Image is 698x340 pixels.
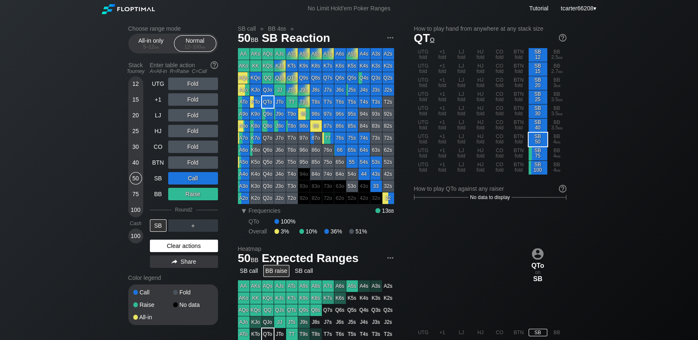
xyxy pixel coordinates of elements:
div: J7o [274,132,286,144]
div: 82s [382,120,394,132]
span: 50 [237,32,260,46]
div: A6o [238,144,250,156]
div: HJ fold [471,48,490,62]
div: 84s [358,120,370,132]
div: LJ fold [452,119,471,132]
div: BTN fold [509,104,528,118]
div: SB [150,172,167,185]
div: No Limit Hold’em Poker Ranges [295,5,403,14]
div: 86s [334,120,346,132]
div: 62s [382,144,394,156]
img: ellipsis.fd386fe8.svg [386,33,395,42]
div: BTN fold [509,62,528,76]
div: Don't fold. No recommendation for action. [310,48,322,60]
span: bb [558,54,563,60]
div: 99 [298,108,310,120]
span: bb [556,139,561,145]
div: KQs [262,60,274,72]
div: J2s [382,84,394,96]
div: LJ [150,109,167,121]
div: +1 fold [433,147,452,160]
div: QJo [262,84,274,96]
div: 98s [310,108,322,120]
div: Fold [173,289,213,295]
div: 87o [310,132,322,144]
div: J9o [274,108,286,120]
div: 100% fold in prior round [298,180,310,192]
div: 100 [130,204,142,216]
div: +1 fold [433,48,452,62]
div: All-in only [132,36,170,51]
div: LJ fold [452,76,471,90]
div: 100 [130,230,142,242]
div: BB 2.7 [548,62,566,76]
div: BTN fold [509,147,528,160]
div: Q3o [262,180,274,192]
div: 88 [310,120,322,132]
div: BB 3.5 [548,104,566,118]
div: Q8o [262,120,274,132]
div: SB 100 [529,161,547,175]
span: bb [281,25,286,32]
div: 72s [382,132,394,144]
div: J6o [274,144,286,156]
div: T5o [286,156,298,168]
div: BTN fold [509,48,528,62]
div: 93s [370,108,382,120]
div: J7s [322,84,334,96]
div: Fold [168,93,218,106]
div: AKs [250,48,262,60]
div: UTG fold [414,48,433,62]
div: BTN fold [509,161,528,175]
div: BB 3.5 [548,90,566,104]
div: 100% fold in prior round [358,180,370,192]
div: Don't fold. No recommendation for action. [346,48,358,60]
div: 83s [370,120,382,132]
div: T5s [346,96,358,108]
div: LJ fold [452,147,471,160]
div: K7s [322,60,334,72]
div: SB 50 [529,133,547,146]
div: 65s [346,144,358,156]
div: 63s [370,144,382,156]
div: K5o [250,156,262,168]
div: Stack [125,58,147,78]
div: J3o [274,180,286,192]
div: AJo [238,84,250,96]
div: AQs [262,48,274,60]
div: A7o [238,132,250,144]
img: help.32db89a4.svg [558,33,567,42]
div: LJ fold [452,48,471,62]
div: KTs [286,60,298,72]
span: » [286,25,298,32]
div: 100% fold in prior round [334,180,346,192]
span: SB Reaction [260,32,331,46]
div: A5o [238,156,250,168]
div: Don't fold. No recommendation for action. [298,96,310,108]
span: bb [556,153,561,159]
div: Don't fold. No recommendation for action. [322,48,334,60]
div: K5s [346,60,358,72]
div: 74o [322,168,334,180]
div: BTN fold [509,76,528,90]
div: KK [250,60,262,72]
div: +1 fold [433,76,452,90]
div: 30 [130,141,142,153]
div: 52s [382,156,394,168]
span: QT [414,32,435,44]
div: UTG fold [414,161,433,175]
div: 96s [334,108,346,120]
div: 85s [346,120,358,132]
div: 43s [370,168,382,180]
div: No data [173,302,213,308]
div: 97s [322,108,334,120]
div: A4s [358,48,370,60]
div: T2s [382,96,394,108]
div: A9o [238,108,250,120]
div: Q5s [346,72,358,84]
div: KJo [250,84,262,96]
div: T6s [334,96,346,108]
div: 98o [298,120,310,132]
div: 100% fold in prior round [310,180,322,192]
div: 100% fold in prior round [322,180,334,192]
